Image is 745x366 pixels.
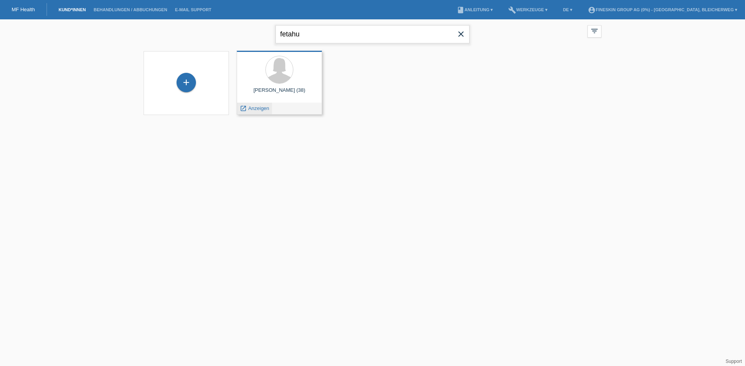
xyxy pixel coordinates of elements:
i: build [508,6,516,14]
a: E-Mail Support [171,7,215,12]
i: filter_list [590,27,599,35]
i: close [456,29,466,39]
span: Anzeigen [248,105,269,111]
div: Kund*in hinzufügen [177,76,196,89]
a: Behandlungen / Abbuchungen [90,7,171,12]
i: launch [240,105,247,112]
div: [PERSON_NAME] (38) [243,87,316,100]
a: DE ▾ [559,7,576,12]
a: bookAnleitung ▾ [453,7,497,12]
a: account_circleFineSkin Group AG (0%) - [GEOGRAPHIC_DATA], Bleicherweg ▾ [584,7,741,12]
input: Suche... [275,25,470,43]
a: Kund*innen [55,7,90,12]
a: Support [726,359,742,364]
a: buildWerkzeuge ▾ [504,7,551,12]
a: MF Health [12,7,35,12]
i: book [457,6,464,14]
i: account_circle [588,6,596,14]
a: launch Anzeigen [240,105,269,111]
